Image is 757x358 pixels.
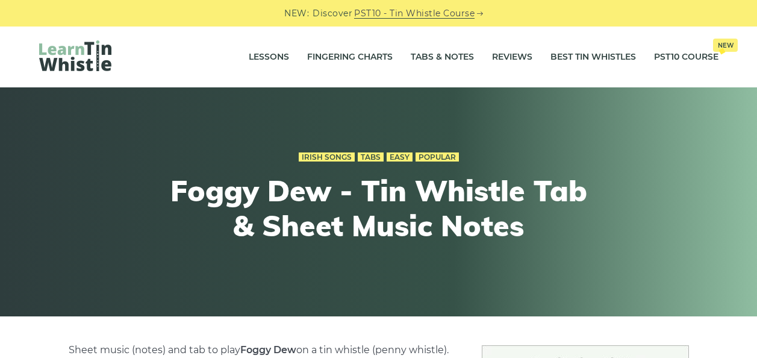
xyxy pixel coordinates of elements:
[157,174,600,243] h1: Foggy Dew - Tin Whistle Tab & Sheet Music Notes
[713,39,738,52] span: New
[416,152,459,162] a: Popular
[654,42,718,72] a: PST10 CourseNew
[39,40,111,71] img: LearnTinWhistle.com
[411,42,474,72] a: Tabs & Notes
[249,42,289,72] a: Lessons
[387,152,413,162] a: Easy
[299,152,355,162] a: Irish Songs
[307,42,393,72] a: Fingering Charts
[550,42,636,72] a: Best Tin Whistles
[358,152,384,162] a: Tabs
[492,42,532,72] a: Reviews
[240,344,296,356] strong: Foggy Dew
